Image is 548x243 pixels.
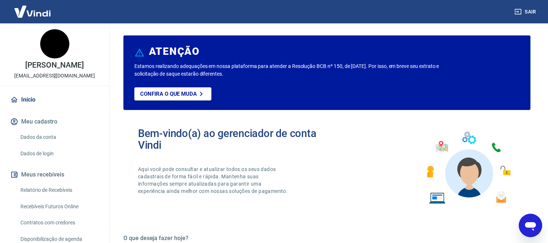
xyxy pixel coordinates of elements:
p: Estamos realizando adequações em nossa plataforma para atender a Resolução BCB nº 150, de [DATE].... [134,62,442,78]
a: Confira o que muda [134,87,211,100]
h6: ATENÇÃO [149,48,200,55]
p: Aqui você pode consultar e atualizar todos os seus dados cadastrais de forma fácil e rápida. Mant... [138,166,289,195]
a: Dados de login [18,146,100,161]
img: Imagem de um avatar masculino com diversos icones exemplificando as funcionalidades do gerenciado... [420,128,516,208]
a: Contratos com credores [18,215,100,230]
button: Meu cadastro [9,114,100,130]
button: Sair [513,5,539,19]
button: Meus recebíveis [9,167,100,183]
h2: Bem-vindo(a) ao gerenciador de conta Vindi [138,128,327,151]
p: Confira o que muda [140,91,197,97]
img: Vindi [9,0,56,23]
p: [PERSON_NAME] [25,61,84,69]
iframe: Botão para abrir a janela de mensagens [519,214,542,237]
img: 468e39f3-ae63-41cb-bb53-db79ca1a51eb.jpeg [40,29,69,58]
h5: O que deseja fazer hoje? [123,235,530,242]
a: Início [9,92,100,108]
a: Recebíveis Futuros Online [18,199,100,214]
p: [EMAIL_ADDRESS][DOMAIN_NAME] [14,72,95,80]
a: Dados da conta [18,130,100,145]
a: Relatório de Recebíveis [18,183,100,198]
